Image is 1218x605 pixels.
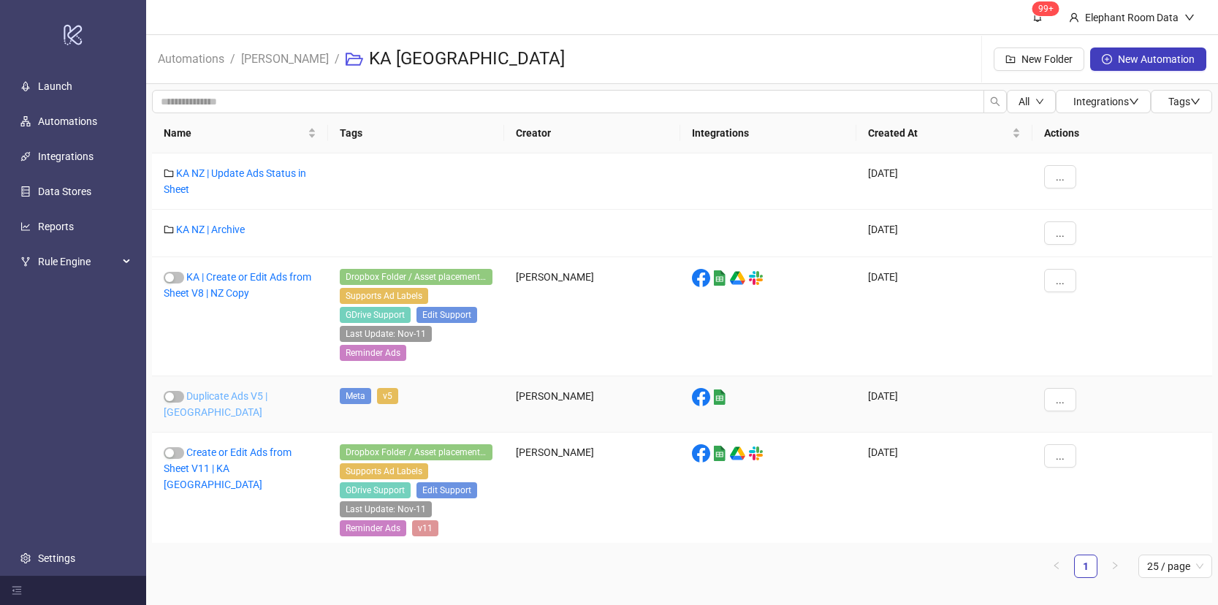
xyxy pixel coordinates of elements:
span: v11 [412,520,438,536]
a: KA NZ | Archive [176,224,245,235]
th: Integrations [680,113,856,153]
sup: 1665 [1032,1,1059,16]
span: down [1129,96,1139,107]
span: Created At [868,125,1009,141]
th: Actions [1032,113,1212,153]
span: Last Update: Nov-11 [340,501,432,517]
a: Data Stores [38,186,91,197]
span: 25 / page [1147,555,1203,577]
span: folder [164,224,174,235]
a: Automations [155,50,227,66]
span: left [1052,561,1061,570]
span: Tags [1168,96,1200,107]
a: KA | Create or Edit Ads from Sheet V8 | NZ Copy [164,271,311,299]
span: Supports Ad Labels [340,463,428,479]
div: [DATE] [856,376,1032,433]
a: Create or Edit Ads from Sheet V11 | KA [GEOGRAPHIC_DATA] [164,446,292,490]
span: Rule Engine [38,247,118,276]
li: Previous Page [1045,555,1068,578]
a: Reports [38,221,74,232]
div: [DATE] [856,153,1032,210]
button: Tagsdown [1151,90,1212,113]
span: Meta [340,388,371,404]
span: Last Update: Nov-11 [340,326,432,342]
span: down [1190,96,1200,107]
button: ... [1044,444,1076,468]
th: Tags [328,113,504,153]
button: New Automation [1090,47,1206,71]
span: ... [1056,394,1065,406]
span: folder [164,168,174,178]
button: ... [1044,388,1076,411]
button: ... [1044,165,1076,189]
a: [PERSON_NAME] [238,50,332,66]
th: Name [152,113,328,153]
span: GDrive Support [340,307,411,323]
button: ... [1044,221,1076,245]
span: folder-open [346,50,363,68]
span: user [1069,12,1079,23]
h3: KA [GEOGRAPHIC_DATA] [369,47,565,71]
span: ... [1056,450,1065,462]
span: Edit Support [416,482,477,498]
a: Duplicate Ads V5 | [GEOGRAPHIC_DATA] [164,390,267,418]
span: ... [1056,275,1065,286]
button: New Folder [994,47,1084,71]
li: / [335,36,340,83]
span: bell [1032,12,1043,22]
span: GDrive Support [340,482,411,498]
a: Automations [38,115,97,127]
a: 1 [1075,555,1097,577]
span: down [1035,97,1044,106]
div: [PERSON_NAME] [504,376,680,433]
a: Integrations [38,151,94,162]
button: Integrationsdown [1056,90,1151,113]
span: Reminder Ads [340,520,406,536]
button: ... [1044,269,1076,292]
div: [DATE] [856,257,1032,376]
span: right [1111,561,1119,570]
span: ... [1056,227,1065,239]
li: / [230,36,235,83]
a: Launch [38,80,72,92]
span: plus-circle [1102,54,1112,64]
span: Supports Ad Labels [340,288,428,304]
span: New Automation [1118,53,1195,65]
li: Next Page [1103,555,1127,578]
div: [DATE] [856,210,1032,257]
span: Reminder Ads [340,345,406,361]
th: Created At [856,113,1032,153]
div: Page Size [1138,555,1212,578]
div: [PERSON_NAME] [504,433,680,552]
span: New Folder [1021,53,1073,65]
span: search [990,96,1000,107]
span: All [1019,96,1029,107]
div: Elephant Room Data [1079,9,1184,26]
li: 1 [1074,555,1097,578]
div: [DATE] [856,433,1032,552]
span: menu-fold [12,585,22,596]
span: Name [164,125,305,141]
button: left [1045,555,1068,578]
span: Edit Support [416,307,477,323]
th: Creator [504,113,680,153]
a: KA NZ | Update Ads Status in Sheet [164,167,306,195]
span: folder-add [1005,54,1016,64]
span: fork [20,256,31,267]
a: Settings [38,552,75,564]
span: Dropbox Folder / Asset placement detection [340,444,492,460]
span: down [1184,12,1195,23]
span: Dropbox Folder / Asset placement detection [340,269,492,285]
span: Integrations [1073,96,1139,107]
button: Alldown [1007,90,1056,113]
button: right [1103,555,1127,578]
span: ... [1056,171,1065,183]
span: v5 [377,388,398,404]
div: [PERSON_NAME] [504,257,680,376]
